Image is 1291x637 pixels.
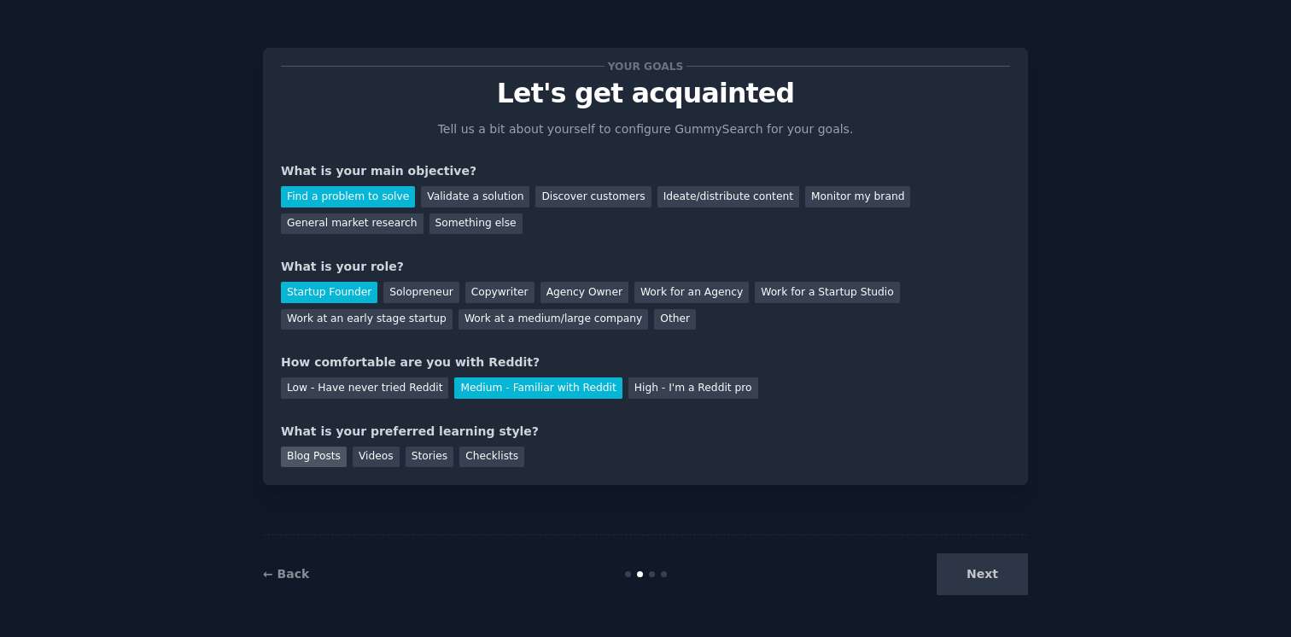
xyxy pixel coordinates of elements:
[281,186,415,207] div: Find a problem to solve
[605,57,686,75] span: Your goals
[634,282,749,303] div: Work for an Agency
[281,377,448,399] div: Low - Have never tried Reddit
[454,377,622,399] div: Medium - Familiar with Reddit
[281,354,1010,371] div: How comfortable are you with Reddit?
[654,309,696,330] div: Other
[383,282,459,303] div: Solopreneur
[281,258,1010,276] div: What is your role?
[281,162,1010,180] div: What is your main objective?
[281,282,377,303] div: Startup Founder
[281,213,424,235] div: General market research
[540,282,628,303] div: Agency Owner
[421,186,529,207] div: Validate a solution
[281,309,453,330] div: Work at an early stage startup
[281,447,347,468] div: Blog Posts
[805,186,910,207] div: Monitor my brand
[406,447,453,468] div: Stories
[430,120,861,138] p: Tell us a bit about yourself to configure GummySearch for your goals.
[628,377,758,399] div: High - I'm a Reddit pro
[657,186,799,207] div: Ideate/distribute content
[535,186,651,207] div: Discover customers
[465,282,535,303] div: Copywriter
[755,282,899,303] div: Work for a Startup Studio
[429,213,523,235] div: Something else
[459,447,524,468] div: Checklists
[263,567,309,581] a: ← Back
[281,79,1010,108] p: Let's get acquainted
[459,309,648,330] div: Work at a medium/large company
[353,447,400,468] div: Videos
[281,423,1010,441] div: What is your preferred learning style?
